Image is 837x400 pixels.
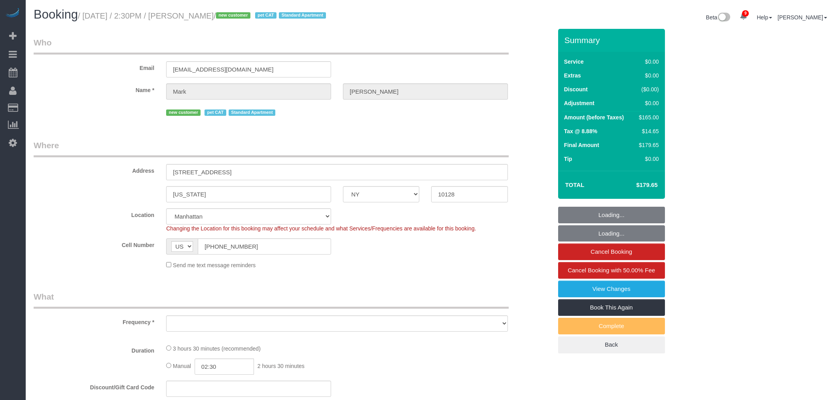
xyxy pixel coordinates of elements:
label: Discount/Gift Card Code [28,381,160,391]
span: 2 hours 30 minutes [258,363,305,369]
label: Service [564,58,584,66]
a: 9 [736,8,751,25]
span: new customer [216,12,250,19]
span: Manual [173,363,191,369]
a: Help [757,14,772,21]
input: City [166,186,331,202]
a: Book This Again [558,299,665,316]
span: / [214,11,328,20]
label: Amount (before Taxes) [564,113,624,121]
a: View Changes [558,281,665,297]
input: Last Name [343,83,508,100]
h3: Summary [564,36,661,45]
label: Email [28,61,160,72]
label: Tip [564,155,572,163]
label: Tax @ 8.88% [564,127,597,135]
label: Duration [28,344,160,355]
div: ($0.00) [636,85,659,93]
strong: Total [565,181,585,188]
span: new customer [166,109,201,116]
span: pet CAT [205,109,226,116]
span: 9 [742,10,749,17]
label: Frequency * [28,315,160,326]
input: Cell Number [198,238,331,255]
label: Cell Number [28,238,160,249]
a: Beta [706,14,731,21]
span: Booking [34,8,78,21]
div: $0.00 [636,58,659,66]
div: $179.65 [636,141,659,149]
span: 3 hours 30 minutes (recommended) [173,345,261,352]
legend: What [34,291,509,309]
label: Address [28,164,160,175]
label: Discount [564,85,588,93]
small: / [DATE] / 2:30PM / [PERSON_NAME] [78,11,328,20]
span: Cancel Booking with 50.00% Fee [568,267,655,274]
legend: Who [34,37,509,55]
span: Send me text message reminders [173,262,256,268]
div: $14.65 [636,127,659,135]
label: Adjustment [564,99,595,107]
label: Final Amount [564,141,599,149]
span: Standard Apartment [279,12,326,19]
div: $165.00 [636,113,659,121]
a: Cancel Booking with 50.00% Fee [558,262,665,279]
a: Back [558,336,665,353]
div: $0.00 [636,155,659,163]
span: Standard Apartment [229,109,276,116]
div: $0.00 [636,72,659,79]
input: Email [166,61,331,77]
img: Automaid Logo [5,8,21,19]
img: New interface [717,13,730,23]
legend: Where [34,140,509,157]
div: $0.00 [636,99,659,107]
label: Name * [28,83,160,94]
span: Changing the Location for this booking may affect your schedule and what Services/Frequencies are... [166,225,476,232]
label: Extras [564,72,581,79]
h4: $179.65 [612,182,657,189]
a: Cancel Booking [558,243,665,260]
input: Zip Code [431,186,508,202]
span: pet CAT [255,12,277,19]
input: First Name [166,83,331,100]
label: Location [28,208,160,219]
a: [PERSON_NAME] [778,14,827,21]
